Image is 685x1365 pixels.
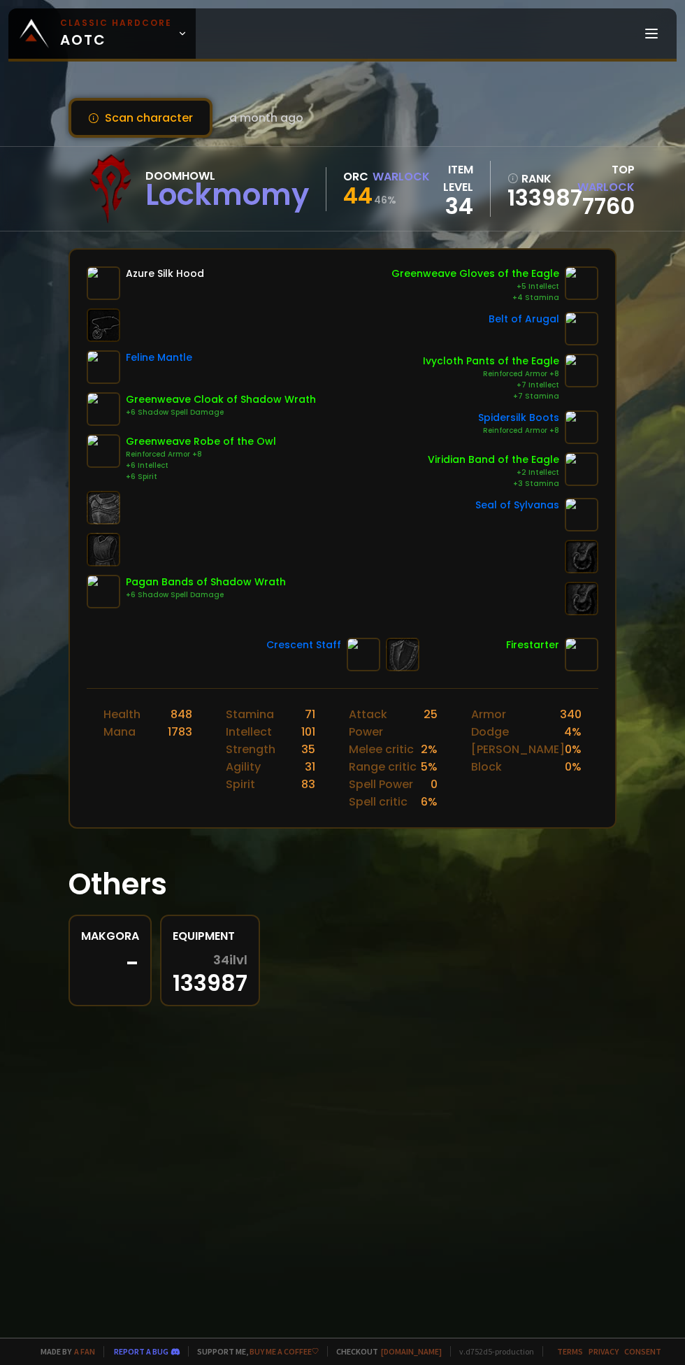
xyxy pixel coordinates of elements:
div: +6 Spirit [126,471,276,483]
div: 4 % [564,723,582,741]
div: 71 [305,706,315,723]
div: Azure Silk Hood [126,266,204,281]
img: item-9770 [87,392,120,426]
div: Seal of Sylvanas [475,498,559,513]
a: [DOMAIN_NAME] [381,1346,442,1357]
div: Melee critic [349,741,414,758]
img: item-7048 [87,266,120,300]
div: 0 [431,776,438,793]
div: Doomhowl [145,167,309,185]
a: Buy me a coffee [250,1346,319,1357]
div: 0 % [565,741,582,758]
div: +5 Intellect [391,281,559,292]
div: Greenweave Gloves of the Eagle [391,266,559,281]
a: 133987 [507,187,563,208]
div: Spell critic [349,793,408,810]
div: 848 [171,706,192,723]
span: v. d752d5 - production [450,1346,534,1357]
h1: Others [68,862,616,906]
div: +7 Stamina [423,391,559,402]
img: item-9773 [87,434,120,468]
div: Lockmomy [145,185,309,206]
img: item-11982 [565,452,598,486]
div: Attack Power [349,706,424,741]
div: +4 Stamina [391,292,559,303]
div: Crescent Staff [266,638,341,652]
a: a fan [74,1346,95,1357]
small: 46 % [374,193,396,207]
div: Health [103,706,140,723]
span: Checkout [327,1346,442,1357]
div: Pagan Bands of Shadow Wrath [126,575,286,589]
div: Warlock [373,168,430,185]
div: Mana [103,723,136,741]
div: +6 Shadow Spell Damage [126,407,316,418]
div: Spidersilk Boots [478,410,559,425]
div: +2 Intellect [428,467,559,478]
div: Reinforced Armor +8 [478,425,559,436]
a: Makgora- [68,915,152,1006]
span: Support me, [188,1346,319,1357]
div: 34 [430,196,473,217]
div: Orc [343,168,368,185]
div: Intellect [226,723,272,741]
div: 340 [560,706,582,723]
span: Made by [32,1346,95,1357]
div: Stamina [226,706,274,723]
div: - [81,953,139,974]
div: Feline Mantle [126,350,192,365]
div: Top [572,161,635,196]
a: Equipment34ilvl133987 [160,915,260,1006]
div: Firestarter [506,638,559,652]
div: +6 Shadow Spell Damage [126,589,286,601]
a: Report a bug [114,1346,168,1357]
div: 133987 [173,953,247,994]
img: item-8184 [565,638,598,671]
div: +7 Intellect [423,380,559,391]
div: Reinforced Armor +8 [126,449,276,460]
img: item-6414 [565,498,598,531]
span: 44 [343,180,373,211]
div: Viridian Band of the Eagle [428,452,559,467]
div: 25 [424,706,438,741]
img: item-14160 [87,575,120,608]
div: +3 Stamina [428,478,559,489]
div: 6 % [421,793,438,810]
div: 35 [301,741,315,758]
button: Scan character [68,98,212,138]
div: 101 [301,723,315,741]
div: 1783 [168,723,192,741]
span: a month ago [229,109,303,127]
div: Armor [471,706,506,723]
a: 7760 [582,190,635,222]
div: +6 Intellect [126,460,276,471]
div: Equipment [173,927,247,945]
div: Range critic [349,758,417,776]
div: 31 [305,758,315,776]
a: Consent [624,1346,661,1357]
span: 34 ilvl [213,953,247,967]
div: [PERSON_NAME] [471,741,565,758]
div: 5 % [421,758,438,776]
div: Greenweave Robe of the Owl [126,434,276,449]
div: 0 % [565,758,582,776]
img: item-6505 [347,638,380,671]
img: item-3748 [87,350,120,384]
div: Greenweave Cloak of Shadow Wrath [126,392,316,407]
div: Spirit [226,776,255,793]
div: Dodge [471,723,509,741]
img: item-9797 [565,354,598,387]
span: Warlock [577,179,635,195]
div: Block [471,758,502,776]
div: item level [430,161,473,196]
div: Agility [226,758,261,776]
div: 83 [301,776,315,793]
small: Classic Hardcore [60,17,172,29]
div: Spell Power [349,776,413,793]
a: Terms [557,1346,583,1357]
div: Ivycloth Pants of the Eagle [423,354,559,369]
img: item-9771 [565,266,598,300]
div: rank [507,170,563,187]
div: Strength [226,741,275,758]
img: item-4320 [565,410,598,444]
